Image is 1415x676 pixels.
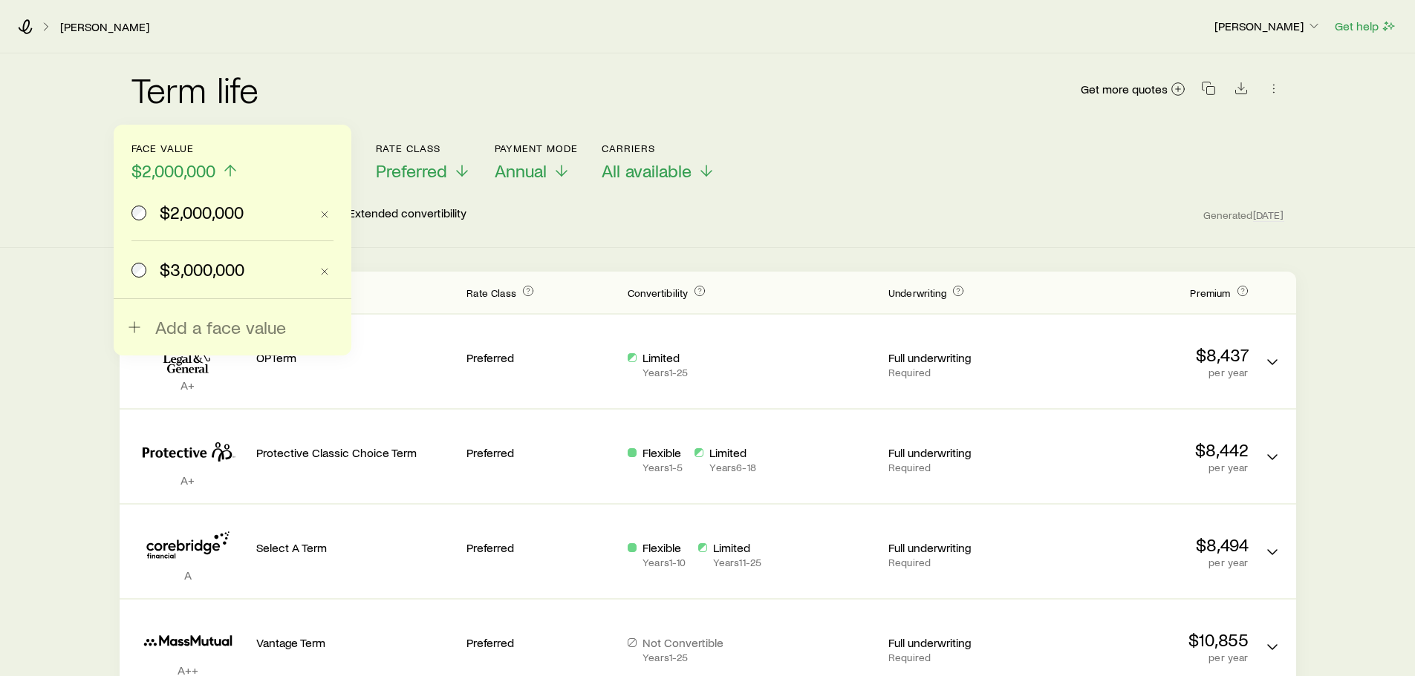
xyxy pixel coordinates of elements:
[643,652,723,663] p: Years 1 - 25
[602,142,715,154] p: Carriers
[495,142,579,182] button: Payment ModeAnnual
[1203,209,1284,222] span: Generated
[495,142,579,154] p: Payment Mode
[602,160,692,181] span: All available
[466,540,616,555] p: Preferred
[643,462,683,473] p: Years 1 - 5
[643,445,683,460] p: Flexible
[643,350,688,365] p: Limited
[1050,462,1249,473] p: per year
[466,445,616,460] p: Preferred
[1050,557,1249,568] p: per year
[643,540,686,555] p: Flexible
[602,142,715,182] button: CarriersAll available
[131,142,239,182] button: Face value$2,000,000
[59,20,150,34] a: [PERSON_NAME]
[256,540,455,555] p: Select A Term
[495,160,547,181] span: Annual
[131,71,259,107] h2: Term life
[888,445,1038,460] p: Full underwriting
[1081,83,1168,95] span: Get more quotes
[131,142,239,154] p: Face value
[1050,367,1249,378] p: per year
[1253,209,1284,222] span: [DATE]
[1050,439,1249,460] p: $8,442
[713,557,762,568] p: Years 11 - 25
[1050,534,1249,555] p: $8,494
[888,462,1038,473] p: Required
[709,462,755,473] p: Years 6 - 18
[709,445,755,460] p: Limited
[643,557,686,568] p: Years 1 - 10
[466,635,616,650] p: Preferred
[131,473,244,488] p: A+
[643,635,723,650] p: Not Convertible
[888,540,1038,555] p: Full underwriting
[888,286,946,299] span: Underwriting
[348,206,466,223] p: Extended convertibility
[131,378,244,393] p: A+
[131,160,215,181] span: $2,000,000
[1334,18,1397,35] button: Get help
[376,142,471,154] p: Rate Class
[1231,84,1252,98] a: Download CSV
[1050,344,1249,365] p: $8,437
[888,635,1038,650] p: Full underwriting
[888,367,1038,378] p: Required
[256,635,455,650] p: Vantage Term
[888,350,1038,365] p: Full underwriting
[1190,286,1230,299] span: Premium
[1050,629,1249,650] p: $10,855
[643,367,688,378] p: Years 1 - 25
[1214,19,1321,33] p: [PERSON_NAME]
[1080,81,1186,98] a: Get more quotes
[256,445,455,460] p: Protective Classic Choice Term
[256,350,455,365] p: OPTerm
[888,557,1038,568] p: Required
[888,652,1038,663] p: Required
[466,350,616,365] p: Preferred
[376,160,447,181] span: Preferred
[376,142,471,182] button: Rate ClassPreferred
[131,568,244,583] p: A
[1050,652,1249,663] p: per year
[713,540,762,555] p: Limited
[628,286,688,299] span: Convertibility
[1214,18,1322,36] button: [PERSON_NAME]
[466,286,516,299] span: Rate Class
